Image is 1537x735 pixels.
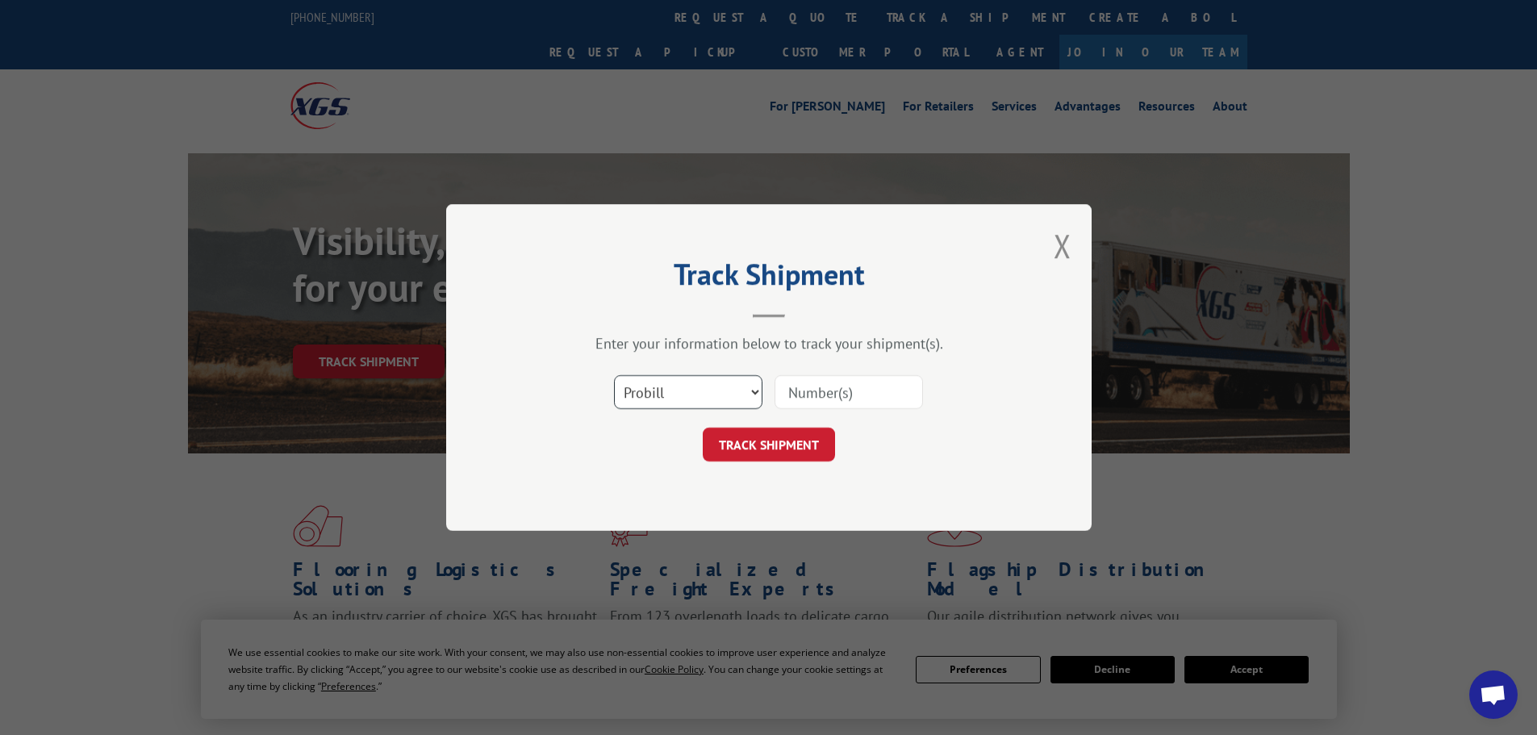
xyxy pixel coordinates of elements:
[775,375,923,409] input: Number(s)
[1469,670,1518,719] a: Open chat
[703,428,835,461] button: TRACK SHIPMENT
[527,334,1011,353] div: Enter your information below to track your shipment(s).
[527,263,1011,294] h2: Track Shipment
[1054,224,1071,267] button: Close modal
